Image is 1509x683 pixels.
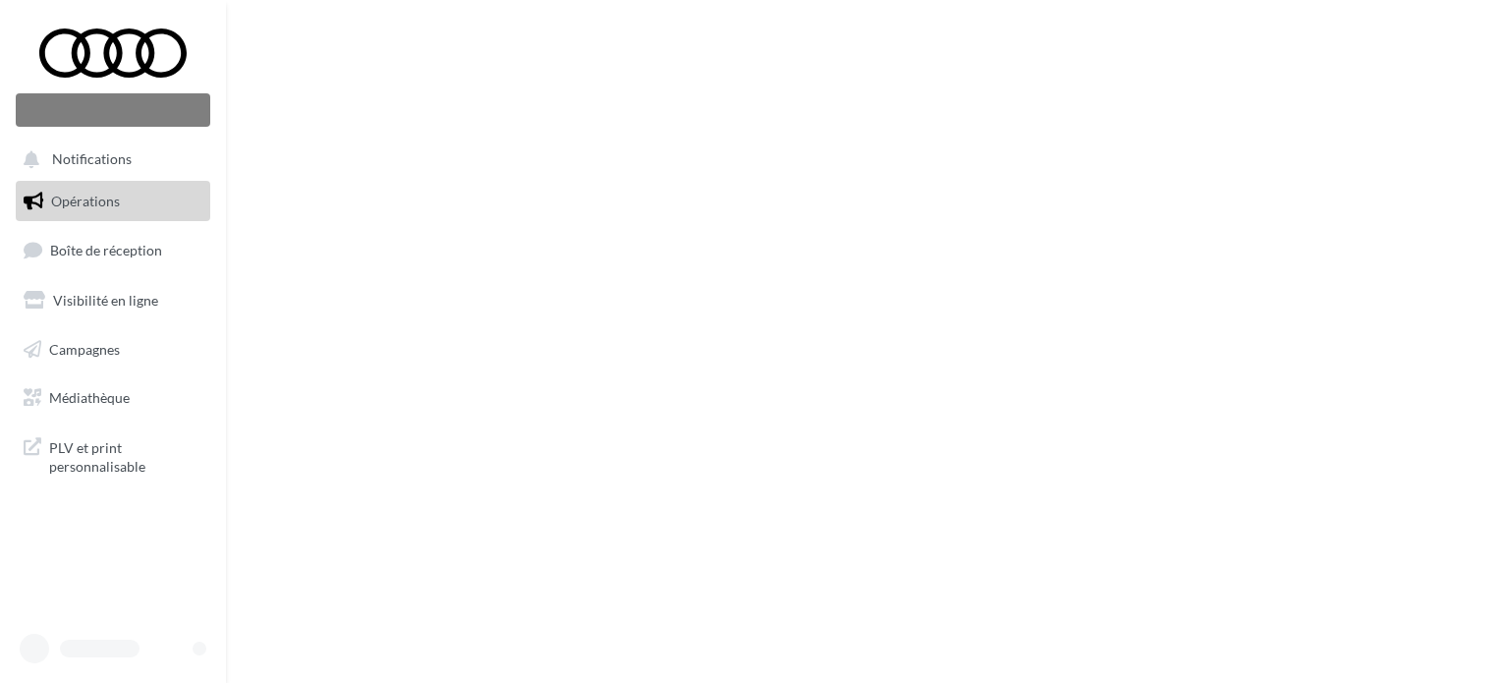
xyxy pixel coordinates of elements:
a: Médiathèque [12,377,214,419]
a: Visibilité en ligne [12,280,214,321]
span: Opérations [51,193,120,209]
span: Campagnes [49,340,120,357]
span: Médiathèque [49,389,130,406]
span: Visibilité en ligne [53,292,158,309]
a: PLV et print personnalisable [12,427,214,484]
a: Boîte de réception [12,229,214,271]
span: Boîte de réception [50,242,162,258]
a: Opérations [12,181,214,222]
div: Nouvelle campagne [16,93,210,127]
a: Campagnes [12,329,214,370]
span: PLV et print personnalisable [49,434,202,477]
span: Notifications [52,151,132,168]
